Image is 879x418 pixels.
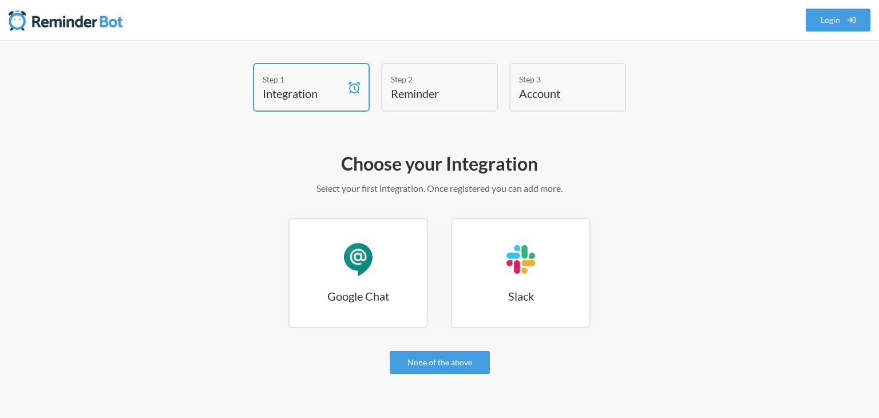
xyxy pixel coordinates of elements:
[391,85,471,101] h4: Reminder
[108,182,771,195] p: Select your first integration. Once registered you can add more.
[390,351,490,374] a: None of the above
[519,85,599,101] h4: Account
[9,9,123,31] img: Reminder Bot
[452,288,589,304] h3: Slack
[519,73,599,85] div: Step 3
[263,85,343,101] h4: Integration
[290,288,427,304] h3: Google Chat
[806,9,871,31] a: Login
[108,152,771,176] h2: Choose your Integration
[263,73,343,85] div: Step 1
[391,73,471,85] div: Step 2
